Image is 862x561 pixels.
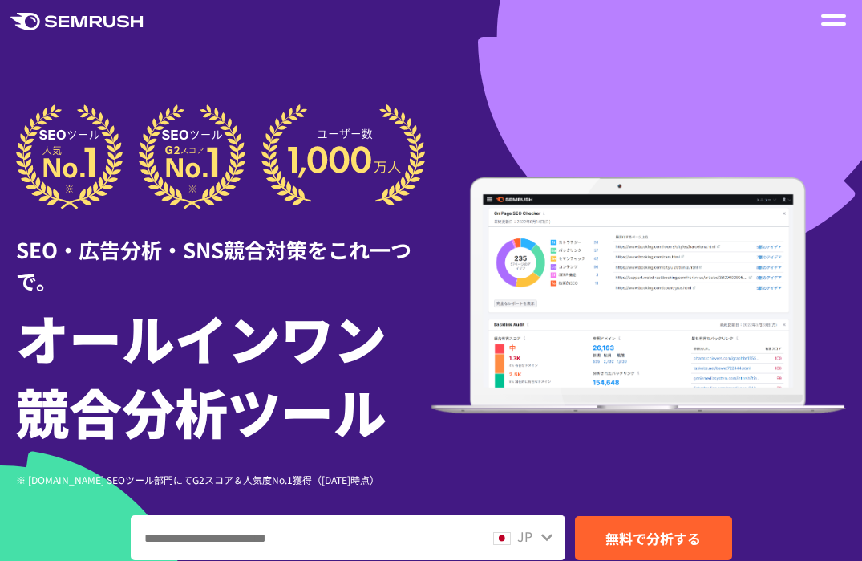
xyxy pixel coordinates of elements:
a: 無料で分析する [575,516,732,560]
span: JP [517,526,532,546]
div: SEO・広告分析・SNS競合対策をこれ一つで。 [16,209,431,296]
input: ドメイン、キーワードまたはURLを入力してください [132,516,479,559]
h1: オールインワン 競合分析ツール [16,300,431,448]
span: 無料で分析する [605,528,701,548]
div: ※ [DOMAIN_NAME] SEOツール部門にてG2スコア＆人気度No.1獲得（[DATE]時点） [16,472,431,487]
